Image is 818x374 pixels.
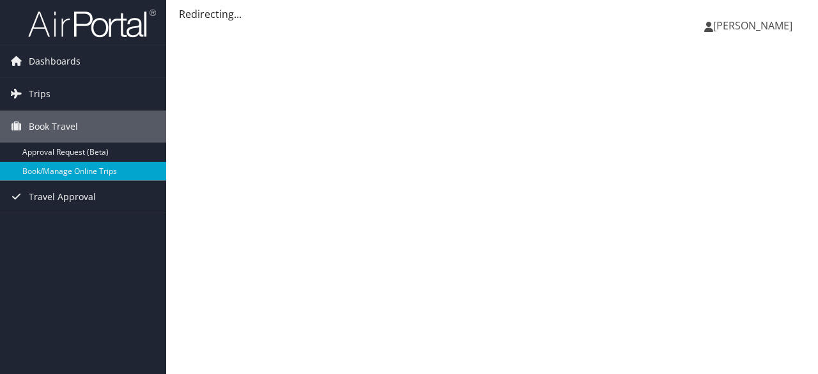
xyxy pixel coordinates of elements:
[713,19,792,33] span: [PERSON_NAME]
[29,181,96,213] span: Travel Approval
[179,6,805,22] div: Redirecting...
[29,111,78,143] span: Book Travel
[28,8,156,38] img: airportal-logo.png
[29,45,81,77] span: Dashboards
[704,6,805,45] a: [PERSON_NAME]
[29,78,50,110] span: Trips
